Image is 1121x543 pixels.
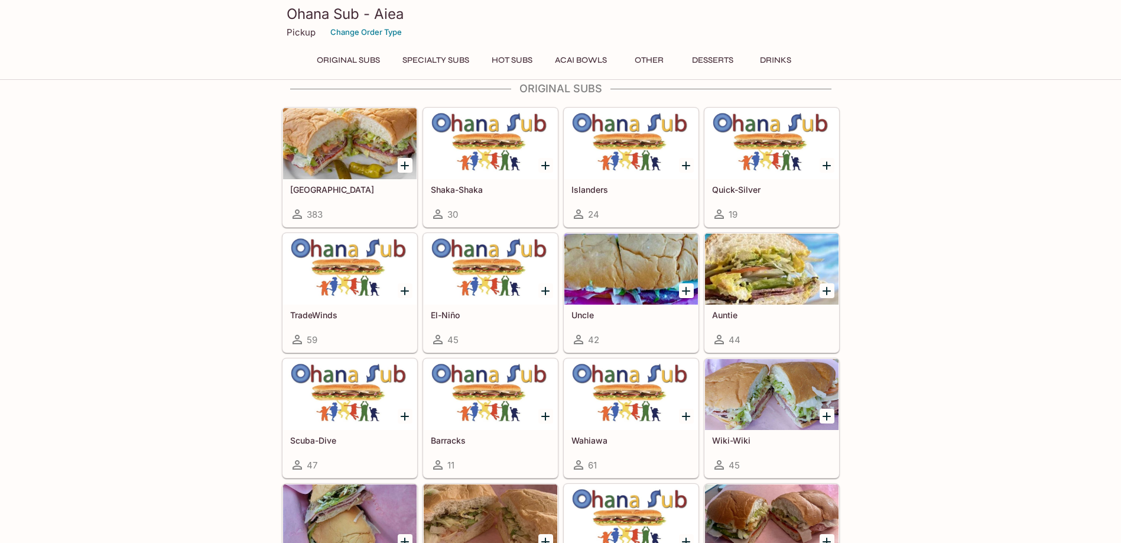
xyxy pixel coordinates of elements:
span: 383 [307,209,323,220]
span: 11 [447,460,454,471]
a: Barracks11 [423,358,558,478]
button: Original Subs [310,52,386,69]
h5: Islanders [571,185,691,195]
span: 42 [588,334,599,345]
h5: Quick-Silver [712,185,831,195]
span: 45 [729,460,740,471]
a: El-Niño45 [423,233,558,353]
div: Quick-Silver [705,108,839,179]
button: Change Order Type [325,23,407,41]
button: Add El-Niño [538,283,553,298]
h5: Auntie [712,310,831,320]
a: Wahiawa61 [564,358,698,478]
h5: Scuba-Dive [290,435,410,445]
span: 47 [307,460,317,471]
button: Add Barracks [538,409,553,424]
button: Add Italinano [398,158,412,173]
h5: Shaka-Shaka [431,185,550,195]
button: Add Uncle [679,283,694,298]
h5: El-Niño [431,310,550,320]
div: Shaka-Shaka [424,108,557,179]
button: Add Islanders [679,158,694,173]
a: Uncle42 [564,233,698,353]
span: 44 [729,334,740,345]
span: 59 [307,334,317,345]
span: 19 [729,209,737,220]
div: Auntie [705,234,839,305]
div: Islanders [564,108,698,179]
button: Specialty Subs [396,52,476,69]
button: Add Shaka-Shaka [538,158,553,173]
p: Pickup [287,27,316,38]
button: Add Auntie [820,283,834,298]
button: Desserts [685,52,740,69]
a: Auntie44 [704,233,839,353]
div: Italinano [283,108,417,179]
button: Other [623,52,676,69]
button: Add Quick-Silver [820,158,834,173]
div: Uncle [564,234,698,305]
div: TradeWinds [283,234,417,305]
span: 24 [588,209,599,220]
h5: Wahiawa [571,435,691,445]
a: Islanders24 [564,108,698,227]
span: 45 [447,334,459,345]
h5: TradeWinds [290,310,410,320]
h5: Barracks [431,435,550,445]
h5: Uncle [571,310,691,320]
button: Add Wiki-Wiki [820,409,834,424]
button: Add TradeWinds [398,283,412,298]
h5: Wiki-Wiki [712,435,831,445]
button: Acai Bowls [548,52,613,69]
button: Drinks [749,52,802,69]
span: 30 [447,209,458,220]
h3: Ohana Sub - Aiea [287,5,835,23]
a: Scuba-Dive47 [282,358,417,478]
button: Hot Subs [485,52,539,69]
div: Scuba-Dive [283,359,417,430]
div: El-Niño [424,234,557,305]
button: Add Scuba-Dive [398,409,412,424]
div: Barracks [424,359,557,430]
a: Quick-Silver19 [704,108,839,227]
div: Wahiawa [564,359,698,430]
span: 61 [588,460,597,471]
a: Wiki-Wiki45 [704,358,839,478]
button: Add Wahiawa [679,409,694,424]
a: [GEOGRAPHIC_DATA]383 [282,108,417,227]
a: Shaka-Shaka30 [423,108,558,227]
div: Wiki-Wiki [705,359,839,430]
h5: [GEOGRAPHIC_DATA] [290,185,410,195]
a: TradeWinds59 [282,233,417,353]
h4: Original Subs [282,82,840,95]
